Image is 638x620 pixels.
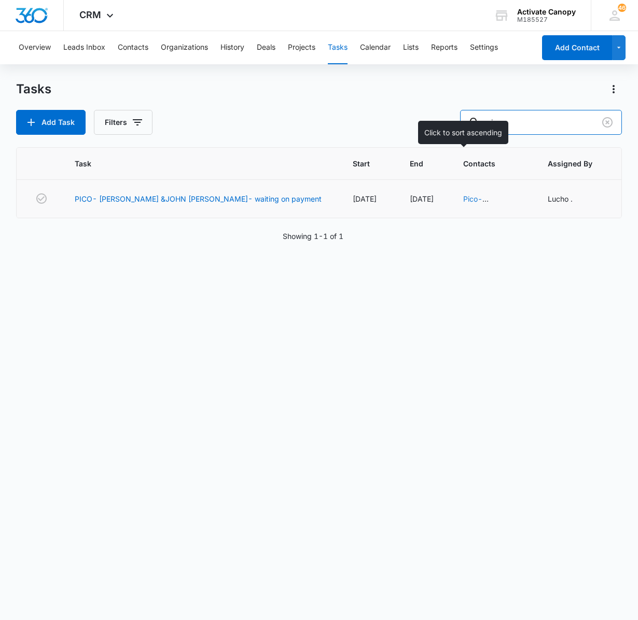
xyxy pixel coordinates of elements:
h1: Tasks [16,81,51,97]
button: Filters [94,110,152,135]
button: Lists [403,31,419,64]
span: Start [353,158,370,169]
a: Pico- [PERSON_NAME] &JOHN [PERSON_NAME] [463,194,523,236]
button: Add Contact [542,35,612,60]
div: notifications count [618,4,626,12]
button: Settings [470,31,498,64]
div: account id [517,16,576,23]
button: Clear [599,114,616,131]
a: PICO- [PERSON_NAME] &JOHN [PERSON_NAME]- waiting on payment [75,193,322,204]
button: Tasks [328,31,348,64]
p: Showing 1-1 of 1 [283,231,343,242]
span: Assigned By [548,158,592,169]
button: Calendar [360,31,391,64]
span: Task [75,158,313,169]
input: Search Tasks [460,110,622,135]
div: Click to sort ascending [418,121,508,144]
span: [DATE] [353,194,377,203]
button: Projects [288,31,315,64]
button: Leads Inbox [63,31,105,64]
span: Contacts [463,158,508,169]
button: Overview [19,31,51,64]
div: Lucho . [548,193,607,204]
button: Reports [431,31,457,64]
button: History [220,31,244,64]
button: Organizations [161,31,208,64]
button: Add Task [16,110,86,135]
span: CRM [79,9,101,20]
span: End [410,158,423,169]
button: Actions [605,81,622,97]
span: 46 [618,4,626,12]
span: [DATE] [410,194,434,203]
button: Deals [257,31,275,64]
div: account name [517,8,576,16]
button: Contacts [118,31,148,64]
